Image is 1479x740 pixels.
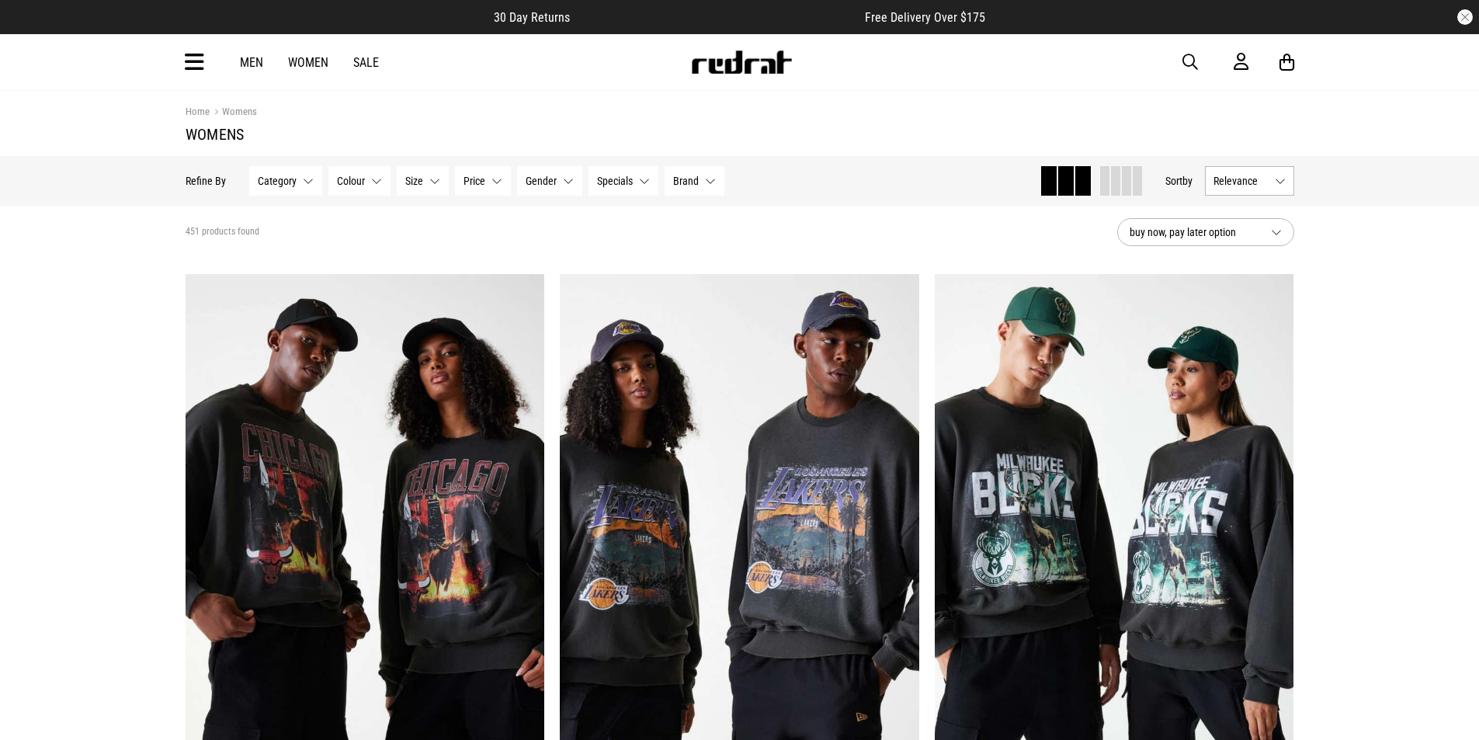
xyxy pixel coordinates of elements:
button: Gender [517,166,582,196]
button: Specials [588,166,658,196]
span: Relevance [1213,175,1269,187]
span: 451 products found [186,226,259,238]
button: Relevance [1205,166,1294,196]
span: Brand [673,175,699,187]
span: Price [463,175,485,187]
a: Sale [353,55,379,70]
span: buy now, pay later option [1130,223,1259,241]
h1: Womens [186,125,1294,144]
button: Brand [665,166,724,196]
a: Men [240,55,263,70]
button: Category [249,166,322,196]
button: Colour [328,166,391,196]
button: Price [455,166,511,196]
span: Size [405,175,423,187]
span: by [1182,175,1193,187]
a: Womens [210,106,257,120]
button: buy now, pay later option [1117,218,1294,246]
iframe: Customer reviews powered by Trustpilot [601,9,834,25]
button: Size [397,166,449,196]
button: Sortby [1165,172,1193,190]
img: Redrat logo [690,50,793,74]
span: 30 Day Returns [494,10,570,25]
span: Category [258,175,297,187]
a: Home [186,106,210,117]
span: Gender [526,175,557,187]
span: Colour [337,175,365,187]
p: Refine By [186,175,226,187]
a: Women [288,55,328,70]
span: Free Delivery Over $175 [865,10,985,25]
span: Specials [597,175,633,187]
